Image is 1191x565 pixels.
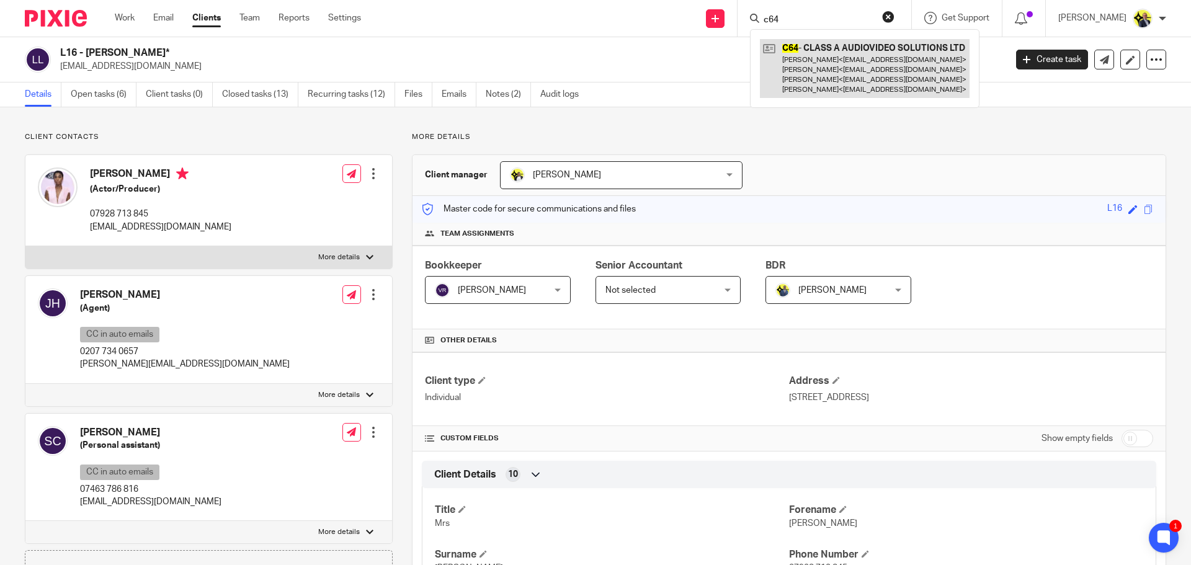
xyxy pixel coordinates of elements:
[404,82,432,107] a: Files
[605,286,656,295] span: Not selected
[308,82,395,107] a: Recurring tasks (12)
[146,82,213,107] a: Client tasks (0)
[38,426,68,456] img: svg%3E
[765,260,785,270] span: BDR
[435,548,789,561] h4: Surname
[80,465,159,480] p: CC in auto emails
[882,11,894,23] button: Clear
[458,286,526,295] span: [PERSON_NAME]
[80,439,221,452] h5: (Personal assistant)
[540,82,588,107] a: Audit logs
[1016,50,1088,69] a: Create task
[90,221,231,233] p: [EMAIL_ADDRESS][DOMAIN_NAME]
[412,132,1166,142] p: More details
[80,483,221,496] p: 07463 786 816
[25,132,393,142] p: Client contacts
[328,12,361,24] a: Settings
[440,336,497,345] span: Other details
[279,12,310,24] a: Reports
[90,167,231,183] h4: [PERSON_NAME]
[90,208,231,220] p: 07928 713 845
[595,260,682,270] span: Senior Accountant
[60,60,997,73] p: [EMAIL_ADDRESS][DOMAIN_NAME]
[425,391,789,404] p: Individual
[425,434,789,443] h4: CUSTOM FIELDS
[1042,432,1113,445] label: Show empty fields
[425,260,482,270] span: Bookkeeper
[318,252,360,262] p: More details
[25,47,51,73] img: svg%3E
[318,390,360,400] p: More details
[25,82,61,107] a: Details
[442,82,476,107] a: Emails
[71,82,136,107] a: Open tasks (6)
[789,548,1143,561] h4: Phone Number
[508,468,518,481] span: 10
[425,375,789,388] h4: Client type
[422,203,636,215] p: Master code for secure communications and files
[775,283,790,298] img: Dennis-Starbridge.jpg
[25,10,87,27] img: Pixie
[435,519,450,528] span: Mrs
[80,496,221,508] p: [EMAIL_ADDRESS][DOMAIN_NAME]
[1169,520,1182,532] div: 1
[176,167,189,180] i: Primary
[1133,9,1153,29] img: Dan-Starbridge%20(1).jpg
[440,229,514,239] span: Team assignments
[80,358,290,370] p: [PERSON_NAME][EMAIL_ADDRESS][DOMAIN_NAME]
[434,468,496,481] span: Client Details
[486,82,531,107] a: Notes (2)
[222,82,298,107] a: Closed tasks (13)
[80,426,221,439] h4: [PERSON_NAME]
[425,169,488,181] h3: Client manager
[38,167,78,207] img: Lashana%20Lynch.jpg
[115,12,135,24] a: Work
[435,283,450,298] img: svg%3E
[239,12,260,24] a: Team
[942,14,989,22] span: Get Support
[789,391,1153,404] p: [STREET_ADDRESS]
[510,167,525,182] img: Carine-Starbridge.jpg
[789,504,1143,517] h4: Forename
[762,15,874,26] input: Search
[789,375,1153,388] h4: Address
[153,12,174,24] a: Email
[80,345,290,358] p: 0207 734 0657
[1107,202,1122,216] div: L16
[38,288,68,318] img: svg%3E
[80,288,290,301] h4: [PERSON_NAME]
[789,519,857,528] span: [PERSON_NAME]
[80,327,159,342] p: CC in auto emails
[435,504,789,517] h4: Title
[1058,12,1126,24] p: [PERSON_NAME]
[318,527,360,537] p: More details
[60,47,810,60] h2: L16 - [PERSON_NAME]*
[90,183,231,195] h5: (Actor/Producer)
[798,286,867,295] span: [PERSON_NAME]
[192,12,221,24] a: Clients
[533,171,601,179] span: [PERSON_NAME]
[80,302,290,314] h5: (Agent)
